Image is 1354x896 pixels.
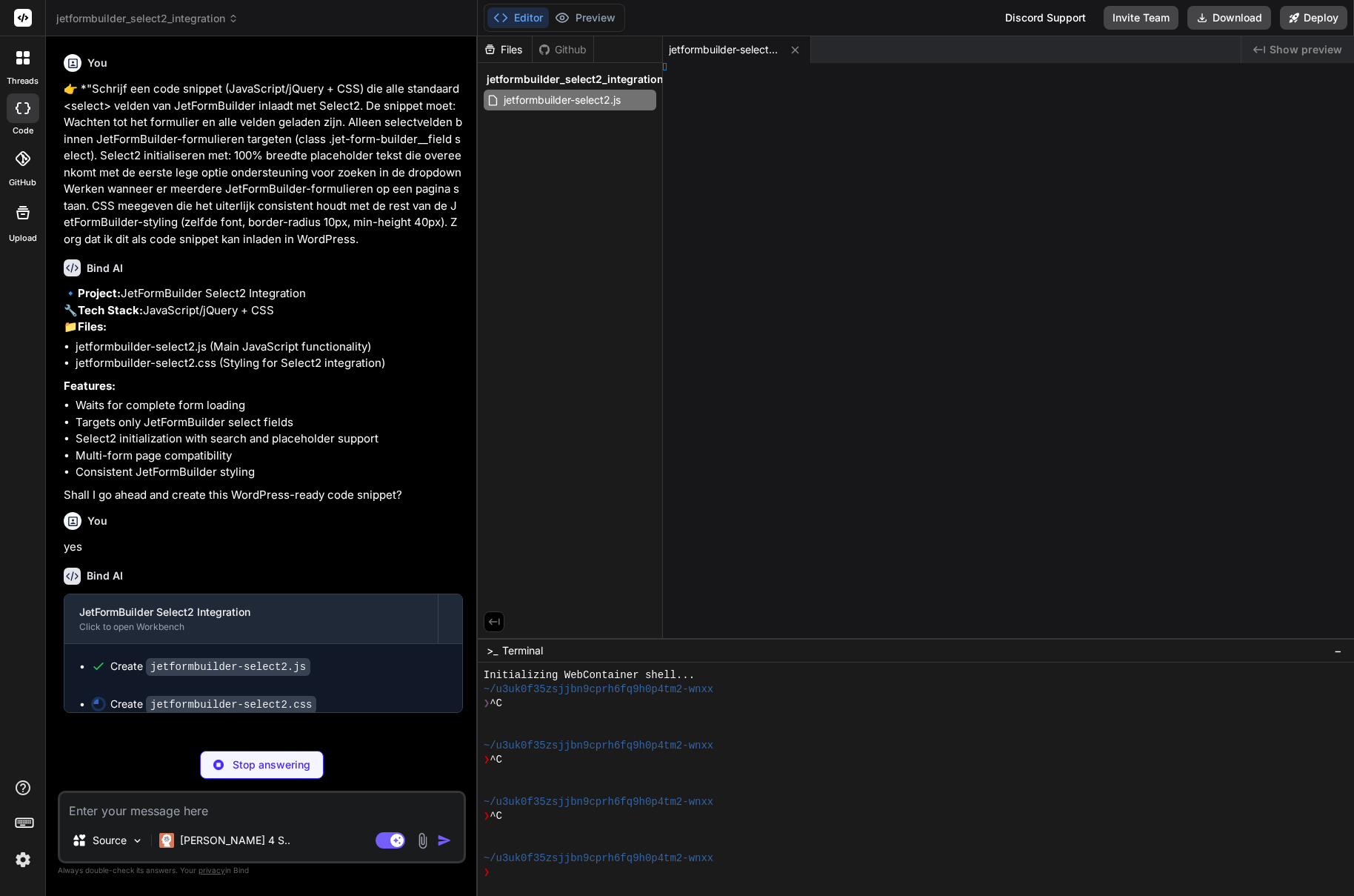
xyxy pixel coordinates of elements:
[180,833,290,848] p: [PERSON_NAME] 4 S..
[487,7,549,28] button: Editor
[484,852,713,866] span: ~/u3uk0f35zsjjbn9cprh6fq9h0p4tm2-wnxx
[478,42,532,57] div: Files
[159,833,174,848] img: Claude 4 Sonnet
[9,232,37,245] label: Upload
[93,833,127,848] p: Source
[1104,6,1178,30] button: Invite Team
[78,286,121,300] strong: Project:
[131,834,144,847] img: Pick Models
[437,833,452,848] img: icon
[533,42,593,57] div: Github
[490,697,502,711] span: ^C
[146,658,310,676] code: jetformbuilder-select2.js
[76,448,463,465] li: Multi-form page compatibility
[484,668,695,683] span: Initializing WebContainer shell...
[669,42,780,57] span: jetformbuilder-select2.js
[487,72,664,87] span: jetformbuilder_select2_integration
[146,696,316,714] code: jetformbuilder-select2.css
[1280,6,1347,30] button: Deploy
[13,125,33,137] label: code
[484,795,713,809] span: ~/u3uk0f35zsjjbn9cprh6fq9h0p4tm2-wnxx
[484,753,490,767] span: ❯
[996,6,1095,30] div: Discord Support
[484,683,713,697] span: ~/u3uk0f35zsjjbn9cprh6fq9h0p4tm2-wnxx
[87,514,107,528] h6: You
[87,56,107,70] h6: You
[76,339,463,356] li: jetformbuilder-select2.js (Main JavaScript functionality)
[64,539,463,556] p: yes
[1270,42,1342,57] span: Show preview
[502,643,543,658] span: Terminal
[87,261,123,276] h6: Bind AI
[1334,643,1342,658] span: −
[7,75,39,87] label: threads
[64,594,438,643] button: JetFormBuilder Select2 IntegrationClick to open Workbench
[87,568,123,583] h6: Bind AI
[502,91,622,109] span: jetformbuilder-select2.js
[64,285,463,336] p: 🔹 JetFormBuilder Select2 Integration 🔧 JavaScript/jQuery + CSS 📁
[76,397,463,414] li: Waits for complete form loading
[110,659,310,674] div: Create
[484,739,713,753] span: ~/u3uk0f35zsjjbn9cprh6fq9h0p4tm2-wnxx
[79,605,423,620] div: JetFormBuilder Select2 Integration
[1187,6,1271,30] button: Download
[490,809,502,823] span: ^C
[487,643,498,658] span: >_
[78,319,107,333] strong: Files:
[9,176,36,189] label: GitHub
[110,697,316,712] div: Create
[79,621,423,633] div: Click to open Workbench
[484,866,490,880] span: ❯
[64,487,463,504] p: Shall I go ahead and create this WordPress-ready code snippet?
[64,81,463,248] p: 👉 *"Schrijf een code snippet (JavaScript/jQuery + CSS) die alle standaard <select> velden van Jet...
[76,355,463,372] li: jetformbuilder-select2.css (Styling for Select2 integration)
[233,757,310,772] p: Stop answering
[484,809,490,823] span: ❯
[549,7,621,28] button: Preview
[56,11,239,26] span: jetformbuilder_select2_integration
[76,431,463,448] li: Select2 initialization with search and placeholder support
[64,379,116,393] strong: Features:
[58,863,466,877] p: Always double-check its answers. Your in Bind
[490,753,502,767] span: ^C
[414,832,431,849] img: attachment
[199,866,225,875] span: privacy
[1331,639,1345,663] button: −
[76,414,463,431] li: Targets only JetFormBuilder select fields
[484,697,490,711] span: ❯
[76,464,463,481] li: Consistent JetFormBuilder styling
[78,303,143,317] strong: Tech Stack:
[10,847,36,872] img: settings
